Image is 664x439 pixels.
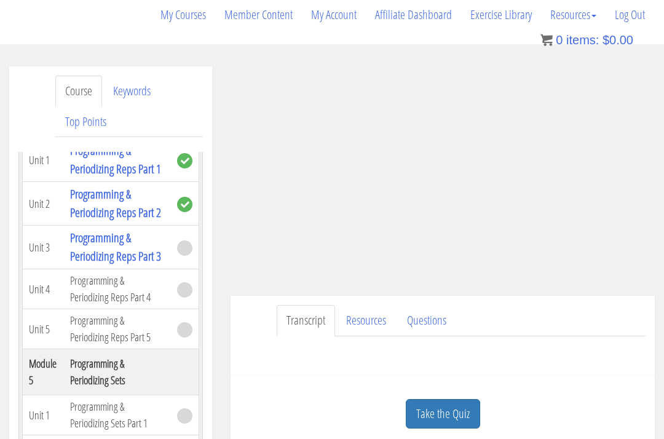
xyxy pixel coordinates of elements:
[23,138,65,182] td: Unit 1
[23,309,65,349] td: Unit 5
[70,186,161,221] a: Programming & Periodizing Reps Part 2
[55,76,102,107] a: Course
[177,197,192,212] span: complete
[540,34,553,46] img: icon11.png
[55,106,116,138] a: Top Points
[64,349,171,395] th: Programming & Periodizing Sets
[336,305,396,336] a: Resources
[23,182,65,226] td: Unit 2
[566,33,599,47] span: items:
[64,309,171,349] td: Programming & Periodizing Reps Part 5
[177,153,192,168] span: complete
[277,305,335,336] a: Transcript
[103,76,160,107] a: Keywords
[23,269,65,309] td: Unit 4
[397,305,456,336] a: Questions
[70,229,161,264] a: Programming & Periodizing Reps Part 3
[603,33,609,47] span: $
[540,33,633,47] a: 0 items: $0.00
[64,269,171,309] td: Programming & Periodizing Reps Part 4
[23,395,65,435] td: Unit 1
[23,349,65,395] th: Module 5
[23,226,65,269] td: Unit 3
[64,395,171,435] td: Programming & Periodizing Sets Part 1
[603,33,633,47] bdi: 0.00
[556,33,563,47] span: 0
[406,399,480,429] a: Take the Quiz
